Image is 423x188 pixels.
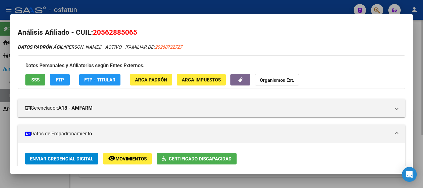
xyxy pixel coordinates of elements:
[255,74,299,85] button: Organismos Ext.
[126,44,182,50] span: FAMILIAR DE:
[50,74,70,85] button: FTP
[18,125,405,143] mat-expansion-panel-header: Datos de Empadronamiento
[18,44,100,50] span: [PERSON_NAME]
[79,74,120,85] button: FTP - Titular
[25,153,98,164] button: Enviar Credencial Digital
[157,153,237,164] button: Certificado Discapacidad
[25,104,390,112] mat-panel-title: Gerenciador:
[31,77,40,83] span: SSS
[18,99,405,117] mat-expansion-panel-header: Gerenciador:A18 - AMFARM
[402,167,417,182] div: Open Intercom Messenger
[25,74,45,85] button: SSS
[93,28,137,36] span: 20562885065
[25,130,390,138] mat-panel-title: Datos de Empadronamiento
[169,156,232,162] span: Certificado Discapacidad
[103,153,152,164] button: Movimientos
[135,77,167,83] span: ARCA Padrón
[58,104,93,112] strong: A18 - AMFARM
[18,44,64,50] strong: DATOS PADRÓN ÁGIL:
[18,44,182,50] i: | ACTIVO |
[25,62,398,69] h3: Datos Personales y Afiliatorios según Entes Externos:
[130,74,172,85] button: ARCA Padrón
[18,27,405,38] h2: Análisis Afiliado - CUIL:
[84,77,116,83] span: FTP - Titular
[116,156,147,162] span: Movimientos
[56,77,64,83] span: FTP
[182,77,221,83] span: ARCA Impuestos
[108,155,116,162] mat-icon: remove_red_eye
[155,44,182,50] span: 20268722727
[30,156,93,162] span: Enviar Credencial Digital
[260,77,294,83] strong: Organismos Ext.
[177,74,226,85] button: ARCA Impuestos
